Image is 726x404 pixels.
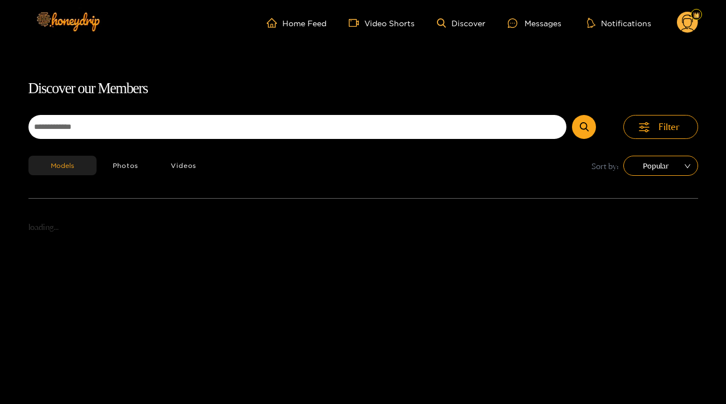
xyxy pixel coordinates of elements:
[28,221,698,234] p: loading...
[658,121,680,133] span: Filter
[508,17,561,30] div: Messages
[349,18,415,28] a: Video Shorts
[693,12,700,18] img: Fan Level
[437,18,485,28] a: Discover
[267,18,326,28] a: Home Feed
[349,18,364,28] span: video-camera
[584,17,655,28] button: Notifications
[97,156,155,175] button: Photos
[267,18,282,28] span: home
[623,156,698,176] div: sort
[572,115,596,139] button: Submit Search
[28,156,97,175] button: Models
[155,156,213,175] button: Videos
[592,160,619,172] span: Sort by:
[28,77,698,100] h1: Discover our Members
[623,115,698,139] button: Filter
[632,157,690,174] span: Popular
